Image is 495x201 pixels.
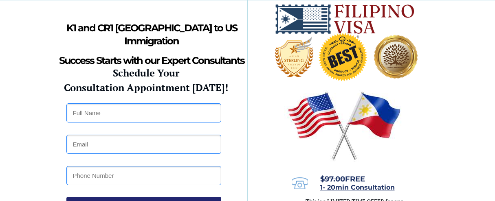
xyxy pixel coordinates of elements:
strong: Consultation Appointment [DATE]! [64,81,228,94]
input: Full Name [66,103,221,122]
span: 1- 20min Consultation [320,184,395,191]
strong: Success Starts with our Expert Consultants [59,55,244,66]
span: FREE [320,175,365,184]
a: 1- 20min Consultation [320,184,395,191]
input: Email [66,135,221,154]
s: $97.00 [320,175,345,184]
strong: Schedule Your [113,66,179,79]
input: Phone Number [66,166,221,185]
strong: K1 and CR1 [GEOGRAPHIC_DATA] to US Immigration [66,22,237,47]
